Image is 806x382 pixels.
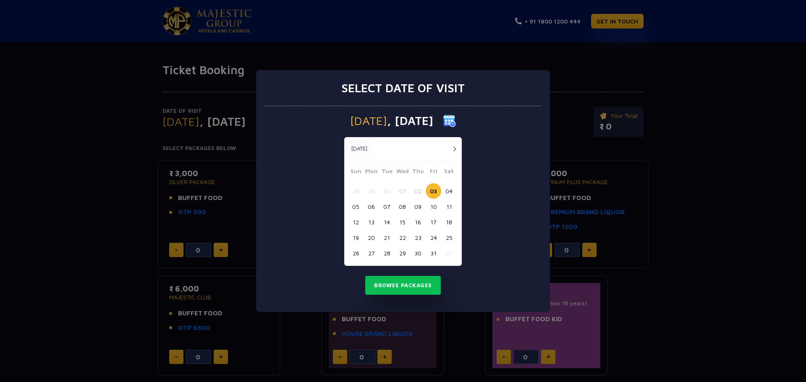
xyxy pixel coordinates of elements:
[426,214,441,230] button: 17
[364,230,379,245] button: 20
[441,214,457,230] button: 18
[364,199,379,214] button: 06
[395,245,410,261] button: 29
[395,230,410,245] button: 22
[426,183,441,199] button: 03
[348,214,364,230] button: 12
[410,230,426,245] button: 23
[379,183,395,199] button: 30
[410,214,426,230] button: 16
[348,183,364,199] button: 28
[395,199,410,214] button: 08
[443,114,456,127] img: calender icon
[365,276,441,295] button: Browse Packages
[395,166,410,178] span: Wed
[348,199,364,214] button: 05
[364,166,379,178] span: Mon
[350,115,387,127] span: [DATE]
[348,166,364,178] span: Sun
[426,245,441,261] button: 31
[364,245,379,261] button: 27
[364,214,379,230] button: 13
[395,183,410,199] button: 01
[441,230,457,245] button: 25
[410,166,426,178] span: Thu
[426,199,441,214] button: 10
[341,81,465,95] h3: Select date of visit
[426,166,441,178] span: Fri
[441,199,457,214] button: 11
[387,115,433,127] span: , [DATE]
[395,214,410,230] button: 15
[364,183,379,199] button: 29
[346,143,372,155] button: [DATE]
[410,245,426,261] button: 30
[379,199,395,214] button: 07
[379,230,395,245] button: 21
[410,183,426,199] button: 02
[348,230,364,245] button: 19
[426,230,441,245] button: 24
[379,166,395,178] span: Tue
[441,245,457,261] button: 01
[379,214,395,230] button: 14
[441,183,457,199] button: 04
[410,199,426,214] button: 09
[441,166,457,178] span: Sat
[348,245,364,261] button: 26
[379,245,395,261] button: 28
